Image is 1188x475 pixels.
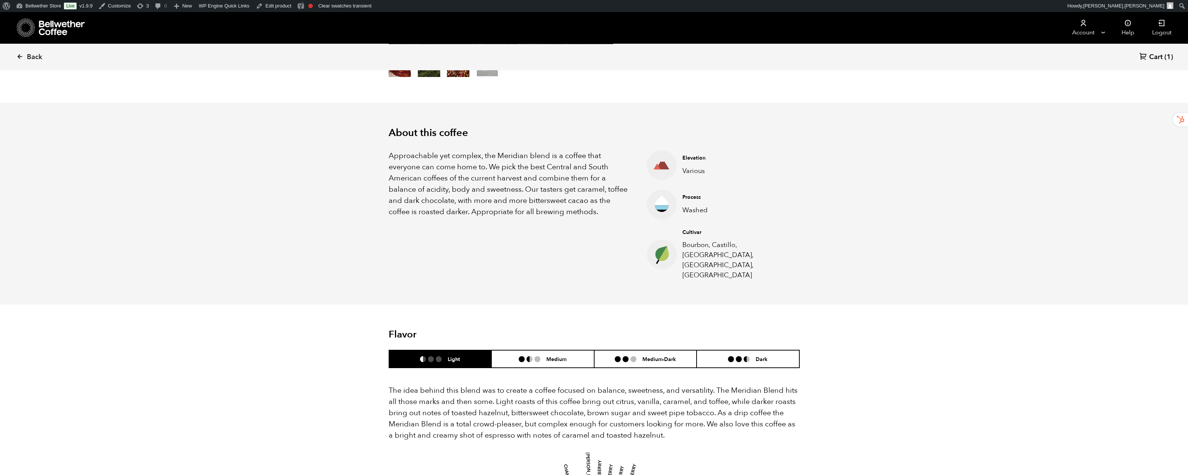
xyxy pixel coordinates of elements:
span: [PERSON_NAME].[PERSON_NAME] [1083,3,1164,9]
h6: Medium [546,356,567,362]
h4: Process [682,194,788,201]
span: Back [27,53,42,62]
p: The idea behind this blend was to create a coffee focused on balance, sweetness, and versatility.... [389,385,800,441]
span: (1) [1164,53,1173,62]
h6: Dark [756,356,768,362]
p: Various [682,166,788,176]
a: Live [64,3,77,9]
div: Focus keyphrase not set [308,4,313,8]
h2: Flavor [389,329,526,340]
a: Help [1113,12,1143,44]
a: Account [1060,12,1106,44]
h4: Elevation [682,154,788,162]
h4: Cultivar [682,229,788,236]
h2: About this coffee [389,127,800,139]
p: Washed [682,205,788,215]
h6: Medium-Dark [642,356,676,362]
h6: Light [448,356,460,362]
p: Bourbon, Castillo, [GEOGRAPHIC_DATA], [GEOGRAPHIC_DATA], [GEOGRAPHIC_DATA] [682,240,788,280]
a: Logout [1143,12,1181,44]
span: Cart [1149,53,1163,62]
a: Cart (1) [1139,52,1173,62]
p: Approachable yet complex, the Meridian blend is a coffee that everyone can come home to. We pick ... [389,150,629,218]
